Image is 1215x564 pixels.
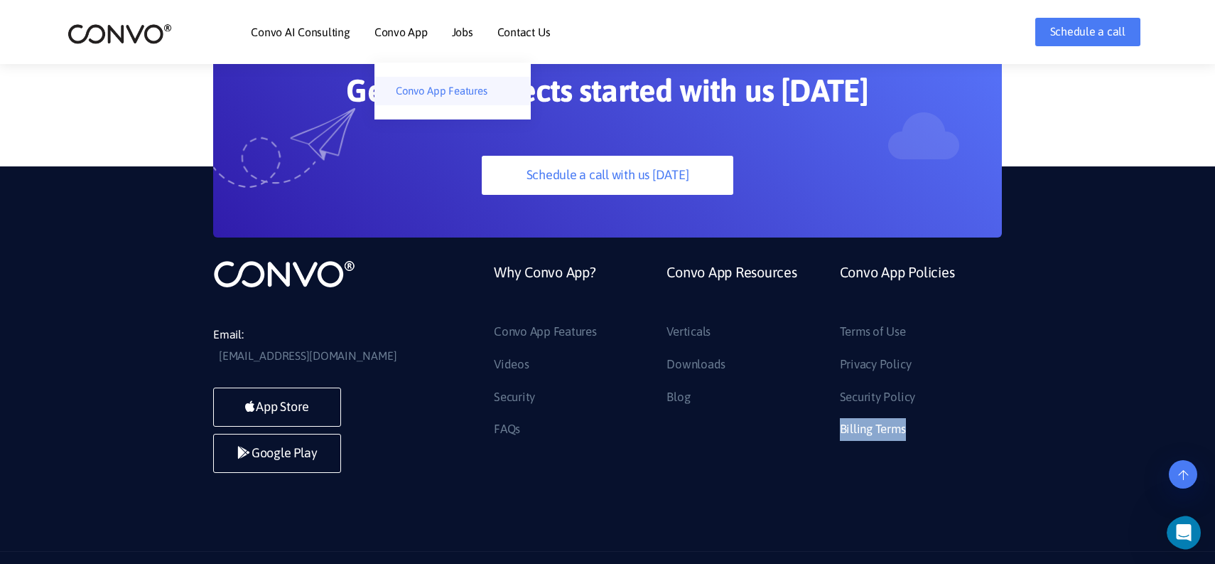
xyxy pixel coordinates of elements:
[840,259,955,321] a: Convo App Policies
[666,353,725,376] a: Downloads
[213,259,355,289] img: logo_not_found
[213,388,341,427] a: App Store
[213,324,426,367] li: Email:
[374,77,531,105] a: Convo App Features
[482,156,733,195] a: Schedule a call with us [DATE]
[1167,516,1211,550] iframe: Intercom live chat
[67,23,172,45] img: logo_2.png
[840,386,915,409] a: Security Policy
[840,321,906,344] a: Terms of Use
[497,26,551,38] a: Contact Us
[494,259,596,321] a: Why Convo App?
[494,418,520,441] a: FAQs
[840,418,906,441] a: Billing Terms
[219,346,396,367] a: [EMAIL_ADDRESS][DOMAIN_NAME]
[840,353,912,376] a: Privacy Policy
[374,26,428,38] a: Convo App
[494,386,535,409] a: Security
[666,259,796,321] a: Convo App Resources
[1035,18,1140,46] a: Schedule a call
[251,26,350,38] a: Convo AI Consulting
[666,321,711,344] a: Verticals
[452,26,473,38] a: Jobs
[494,321,597,344] a: Convo App Features
[213,434,341,473] a: Google Play
[666,386,690,409] a: Blog
[494,353,529,376] a: Videos
[483,259,1002,451] div: Footer
[281,72,934,120] h2: Get your projects started with us [DATE]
